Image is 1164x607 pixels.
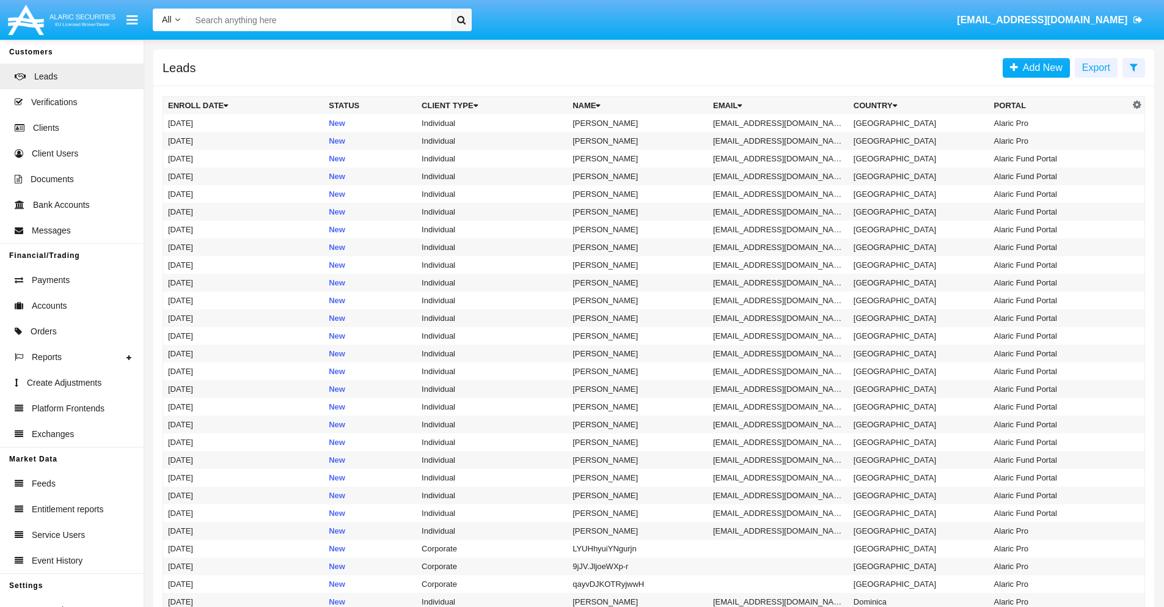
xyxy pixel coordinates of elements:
td: New [324,292,417,309]
td: [PERSON_NAME] [568,487,708,504]
td: [GEOGRAPHIC_DATA] [849,487,989,504]
td: [PERSON_NAME] [568,203,708,221]
td: Individual [417,185,568,203]
td: Individual [417,292,568,309]
td: Individual [417,487,568,504]
td: [GEOGRAPHIC_DATA] [849,398,989,416]
td: [DATE] [163,416,324,433]
td: [GEOGRAPHIC_DATA] [849,575,989,593]
input: Search [189,9,447,31]
td: [DATE] [163,557,324,575]
td: Individual [417,167,568,185]
td: Alaric Fund Portal [989,150,1130,167]
span: Service Users [32,529,85,542]
td: Corporate [417,575,568,593]
td: Individual [417,451,568,469]
td: Alaric Fund Portal [989,167,1130,185]
td: Individual [417,203,568,221]
td: [DATE] [163,345,324,362]
th: Name [568,97,708,115]
td: [DATE] [163,469,324,487]
td: [DATE] [163,167,324,185]
span: Messages [32,224,71,237]
td: [GEOGRAPHIC_DATA] [849,238,989,256]
td: Alaric Fund Portal [989,238,1130,256]
td: [GEOGRAPHIC_DATA] [849,327,989,345]
td: Individual [417,522,568,540]
td: [EMAIL_ADDRESS][DOMAIN_NAME] [708,274,849,292]
td: New [324,362,417,380]
td: Alaric Fund Portal [989,221,1130,238]
span: Platform Frontends [32,402,104,415]
td: Alaric Fund Portal [989,416,1130,433]
td: Individual [417,309,568,327]
td: [EMAIL_ADDRESS][DOMAIN_NAME] [708,132,849,150]
th: Email [708,97,849,115]
td: Individual [417,416,568,433]
td: [PERSON_NAME] [568,327,708,345]
td: [PERSON_NAME] [568,132,708,150]
td: [DATE] [163,522,324,540]
td: [EMAIL_ADDRESS][DOMAIN_NAME] [708,256,849,274]
td: [DATE] [163,274,324,292]
td: [GEOGRAPHIC_DATA] [849,167,989,185]
td: [PERSON_NAME] [568,433,708,451]
td: New [324,540,417,557]
td: [GEOGRAPHIC_DATA] [849,309,989,327]
th: Enroll Date [163,97,324,115]
td: [DATE] [163,221,324,238]
td: New [324,504,417,522]
td: 9jJV.JljoeWXp-r [568,557,708,575]
td: Alaric Fund Portal [989,203,1130,221]
span: All [162,15,172,24]
td: [EMAIL_ADDRESS][DOMAIN_NAME] [708,114,849,132]
span: Documents [31,173,74,186]
td: [GEOGRAPHIC_DATA] [849,150,989,167]
td: New [324,433,417,451]
span: Client Users [32,147,78,160]
span: Accounts [32,300,67,312]
td: [DATE] [163,362,324,380]
td: Individual [417,274,568,292]
td: [PERSON_NAME] [568,504,708,522]
a: Add New [1003,58,1070,78]
td: [DATE] [163,238,324,256]
td: [GEOGRAPHIC_DATA] [849,362,989,380]
td: New [324,274,417,292]
td: [DATE] [163,487,324,504]
td: [GEOGRAPHIC_DATA] [849,433,989,451]
td: Alaric Fund Portal [989,380,1130,398]
td: [EMAIL_ADDRESS][DOMAIN_NAME] [708,504,849,522]
td: Individual [417,114,568,132]
td: Alaric Pro [989,522,1130,540]
td: [DATE] [163,504,324,522]
td: [GEOGRAPHIC_DATA] [849,451,989,469]
td: [EMAIL_ADDRESS][DOMAIN_NAME] [708,167,849,185]
td: [EMAIL_ADDRESS][DOMAIN_NAME] [708,362,849,380]
td: [PERSON_NAME] [568,274,708,292]
td: Corporate [417,557,568,575]
td: [GEOGRAPHIC_DATA] [849,345,989,362]
td: [DATE] [163,398,324,416]
td: Corporate [417,540,568,557]
td: [DATE] [163,451,324,469]
td: [GEOGRAPHIC_DATA] [849,114,989,132]
td: Individual [417,380,568,398]
td: [EMAIL_ADDRESS][DOMAIN_NAME] [708,398,849,416]
td: [DATE] [163,433,324,451]
td: [PERSON_NAME] [568,150,708,167]
td: [DATE] [163,540,324,557]
td: [EMAIL_ADDRESS][DOMAIN_NAME] [708,309,849,327]
td: New [324,221,417,238]
td: [GEOGRAPHIC_DATA] [849,540,989,557]
span: Exchanges [32,428,74,441]
td: Alaric Fund Portal [989,274,1130,292]
td: New [324,238,417,256]
td: [DATE] [163,203,324,221]
td: New [324,451,417,469]
td: [EMAIL_ADDRESS][DOMAIN_NAME] [708,345,849,362]
td: [EMAIL_ADDRESS][DOMAIN_NAME] [708,203,849,221]
td: Alaric Fund Portal [989,345,1130,362]
td: New [324,416,417,433]
th: Portal [989,97,1130,115]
